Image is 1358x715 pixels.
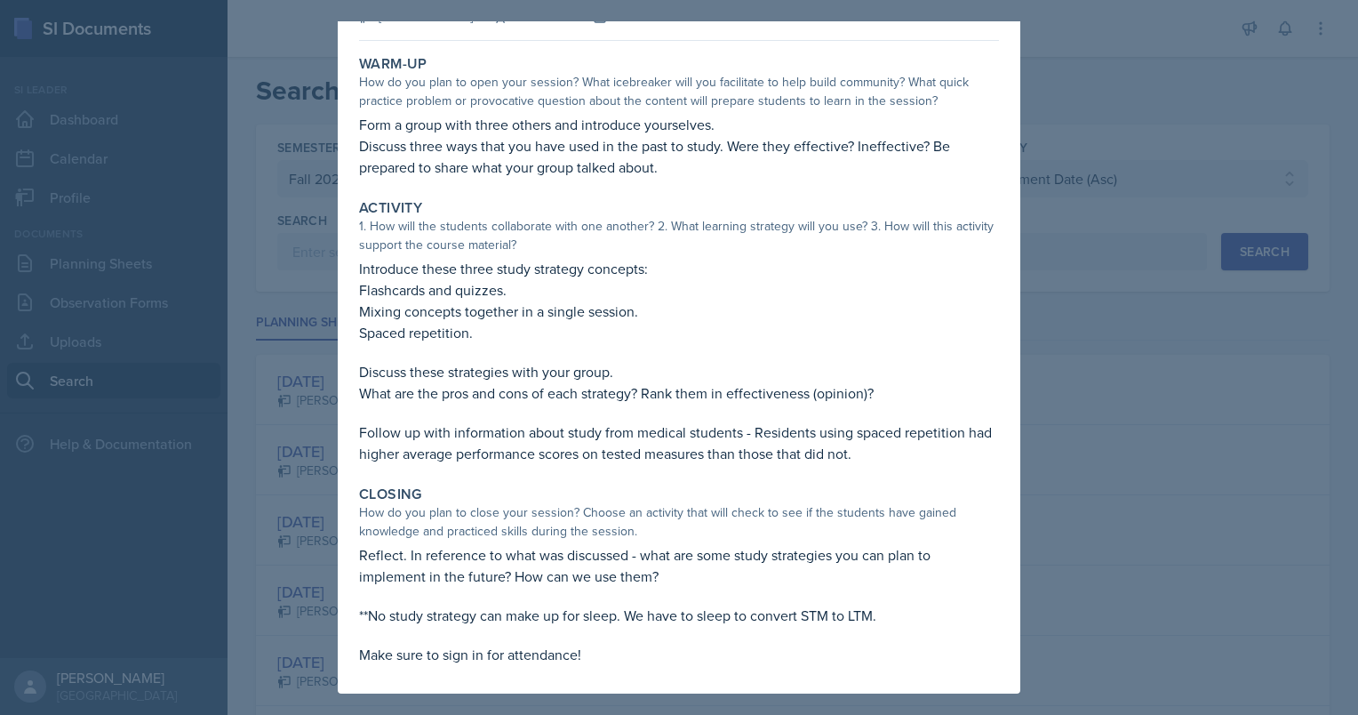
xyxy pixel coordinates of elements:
p: Discuss these strategies with your group. [359,361,999,382]
div: How do you plan to close your session? Choose an activity that will check to see if the students ... [359,503,999,541]
label: Activity [359,199,422,217]
p: Mixing concepts together in a single session. [359,301,999,322]
p: Flashcards and quizzes. [359,279,999,301]
p: **No study strategy can make up for sleep. We have to sleep to convert STM to LTM. [359,605,999,626]
p: Spaced repetition. [359,322,999,343]
p: What are the pros and cons of each strategy? Rank them in effectiveness (opinion)? [359,382,999,404]
p: Make sure to sign in for attendance! [359,644,999,665]
p: Follow up with information about study from medical students - Residents using spaced repetition ... [359,422,999,464]
p: Reflect. In reference to what was discussed - what are some study strategies you can plan to impl... [359,544,999,587]
p: Introduce these three study strategy concepts: [359,258,999,279]
p: Discuss three ways that you have used in the past to study. Were they effective? Ineffective? Be ... [359,135,999,178]
div: How do you plan to open your session? What icebreaker will you facilitate to help build community... [359,73,999,110]
div: 1. How will the students collaborate with one another? 2. What learning strategy will you use? 3.... [359,217,999,254]
p: Form a group with three others and introduce yourselves. [359,114,999,135]
label: Warm-Up [359,55,427,73]
label: Closing [359,486,422,503]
